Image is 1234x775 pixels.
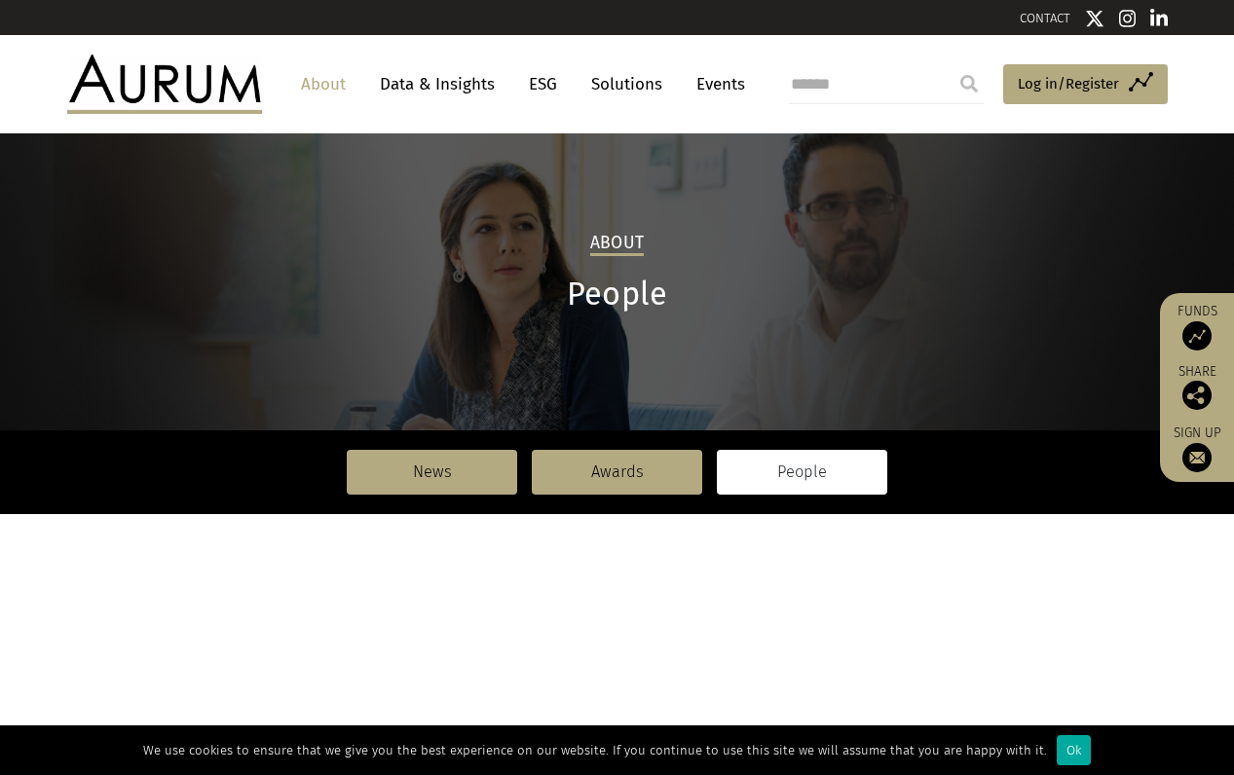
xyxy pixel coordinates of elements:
[67,55,262,113] img: Aurum
[370,66,505,102] a: Data & Insights
[1170,424,1224,472] a: Sign up
[347,450,517,495] a: News
[590,233,644,256] h2: About
[1182,321,1212,351] img: Access Funds
[1119,9,1137,28] img: Instagram icon
[1018,72,1119,95] span: Log in/Register
[67,276,1168,314] h1: People
[1085,9,1104,28] img: Twitter icon
[950,64,989,103] input: Submit
[1057,735,1091,765] div: Ok
[1020,11,1070,25] a: CONTACT
[291,66,355,102] a: About
[1170,365,1224,410] div: Share
[1182,381,1212,410] img: Share this post
[717,450,887,495] a: People
[1182,443,1212,472] img: Sign up to our newsletter
[1003,64,1168,105] a: Log in/Register
[687,66,745,102] a: Events
[1170,303,1224,351] a: Funds
[581,66,672,102] a: Solutions
[532,450,702,495] a: Awards
[1150,9,1168,28] img: Linkedin icon
[519,66,567,102] a: ESG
